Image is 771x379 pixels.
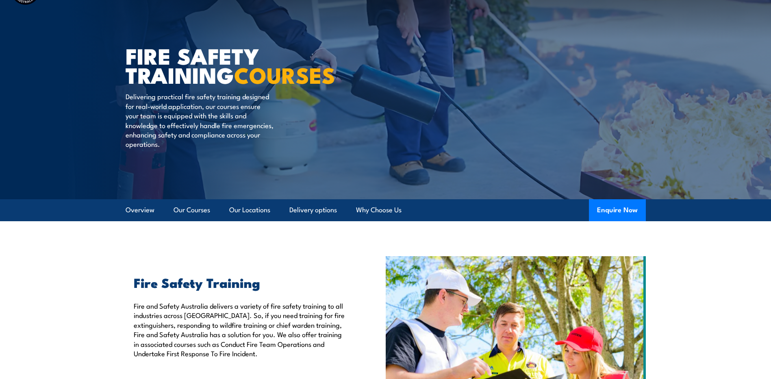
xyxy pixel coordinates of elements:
[289,199,337,221] a: Delivery options
[134,301,348,358] p: Fire and Safety Australia delivers a variety of fire safety training to all industries across [GE...
[174,199,210,221] a: Our Courses
[134,277,348,288] h2: Fire Safety Training
[126,46,326,84] h1: FIRE SAFETY TRAINING
[126,91,274,148] p: Delivering practical fire safety training designed for real-world application, our courses ensure...
[229,199,270,221] a: Our Locations
[234,57,335,91] strong: COURSES
[589,199,646,221] button: Enquire Now
[356,199,402,221] a: Why Choose Us
[126,199,154,221] a: Overview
